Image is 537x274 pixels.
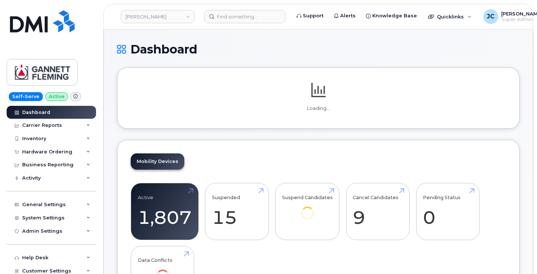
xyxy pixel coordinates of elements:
a: Pending Status 0 [423,187,473,236]
h1: Dashboard [117,43,520,56]
a: Cancel Candidates 9 [353,187,403,236]
p: Loading... [131,105,506,112]
a: Suspended 15 [212,187,262,236]
a: Active 1,807 [138,187,192,236]
a: Mobility Devices [131,153,184,170]
a: Suspend Candidates [282,187,333,230]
